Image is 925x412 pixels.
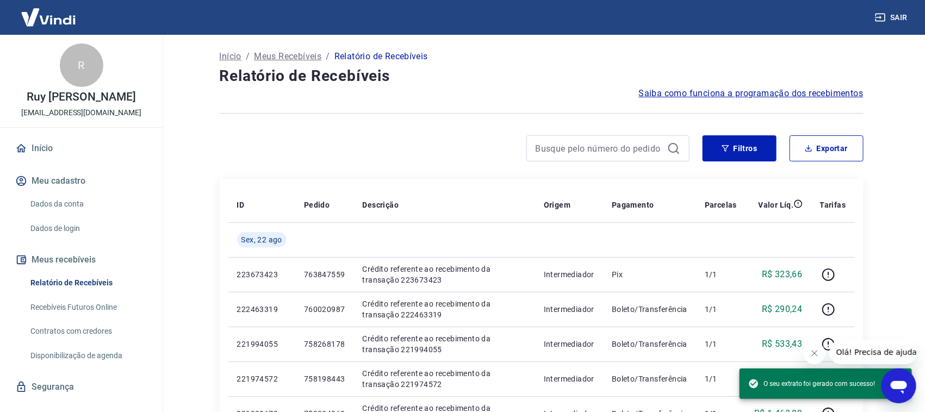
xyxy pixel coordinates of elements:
[544,339,594,349] p: Intermediador
[363,199,399,210] p: Descrição
[363,264,526,285] p: Crédito referente ao recebimento da transação 223673423
[27,91,135,103] p: Ruy [PERSON_NAME]
[334,50,428,63] p: Relatório de Recebíveis
[612,373,687,384] p: Boleto/Transferência
[703,135,777,161] button: Filtros
[13,248,150,272] button: Meus recebíveis
[304,199,330,210] p: Pedido
[762,268,803,281] p: R$ 323,66
[544,373,594,384] p: Intermediador
[237,304,287,315] p: 222463319
[748,378,875,389] span: O seu extrato foi gerado com sucesso!
[881,369,916,403] iframe: Botão para abrir a janela de mensagens
[804,342,825,364] iframe: Fechar mensagem
[705,304,737,315] p: 1/1
[612,199,654,210] p: Pagamento
[26,272,150,294] a: Relatório de Recebíveis
[705,339,737,349] p: 1/1
[26,296,150,319] a: Recebíveis Futuros Online
[705,373,737,384] p: 1/1
[830,340,916,364] iframe: Mensagem da empresa
[873,8,912,28] button: Sair
[237,269,287,280] p: 223673423
[304,373,345,384] p: 758198443
[612,304,687,315] p: Boleto/Transferência
[13,375,150,399] a: Segurança
[237,373,287,384] p: 221974572
[7,8,91,16] span: Olá! Precisa de ajuda?
[304,269,345,280] p: 763847559
[26,217,150,240] a: Dados de login
[237,199,245,210] p: ID
[820,199,846,210] p: Tarifas
[544,199,570,210] p: Origem
[21,107,141,118] p: [EMAIL_ADDRESS][DOMAIN_NAME]
[790,135,864,161] button: Exportar
[705,199,737,210] p: Parcelas
[762,338,803,351] p: R$ 533,43
[26,345,150,367] a: Disponibilização de agenda
[304,339,345,349] p: 758268178
[759,199,794,210] p: Valor Líq.
[762,303,803,316] p: R$ 290,24
[705,269,737,280] p: 1/1
[254,50,321,63] a: Meus Recebíveis
[544,269,594,280] p: Intermediador
[639,87,864,100] a: Saiba como funciona a programação dos recebimentos
[612,269,687,280] p: Pix
[241,234,282,245] span: Sex, 22 ago
[13,1,84,34] img: Vindi
[26,193,150,215] a: Dados da conta
[363,333,526,355] p: Crédito referente ao recebimento da transação 221994055
[326,50,330,63] p: /
[363,298,526,320] p: Crédito referente ao recebimento da transação 222463319
[220,50,241,63] a: Início
[544,304,594,315] p: Intermediador
[363,368,526,390] p: Crédito referente ao recebimento da transação 221974572
[612,339,687,349] p: Boleto/Transferência
[13,136,150,160] a: Início
[246,50,250,63] p: /
[13,169,150,193] button: Meu cadastro
[237,339,287,349] p: 221994055
[220,65,864,87] h4: Relatório de Recebíveis
[60,43,103,87] div: R
[304,304,345,315] p: 760020987
[536,140,663,157] input: Busque pelo número do pedido
[26,320,150,342] a: Contratos com credores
